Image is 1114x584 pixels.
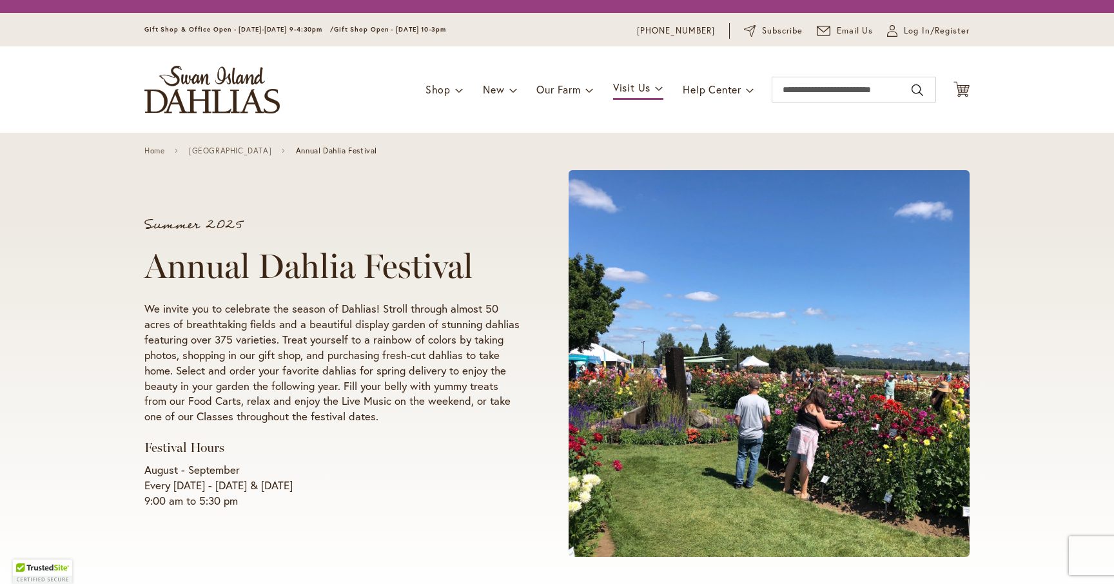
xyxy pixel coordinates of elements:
[144,440,520,456] h3: Festival Hours
[904,24,970,37] span: Log In/Register
[637,24,715,37] a: [PHONE_NUMBER]
[144,301,520,425] p: We invite you to celebrate the season of Dahlias! Stroll through almost 50 acres of breathtaking ...
[887,24,970,37] a: Log In/Register
[144,25,334,34] span: Gift Shop & Office Open - [DATE]-[DATE] 9-4:30pm /
[189,146,271,155] a: [GEOGRAPHIC_DATA]
[483,83,504,96] span: New
[144,146,164,155] a: Home
[817,24,874,37] a: Email Us
[144,247,520,286] h1: Annual Dahlia Festival
[912,80,923,101] button: Search
[425,83,451,96] span: Shop
[144,462,520,509] p: August - September Every [DATE] - [DATE] & [DATE] 9:00 am to 5:30 pm
[334,25,446,34] span: Gift Shop Open - [DATE] 10-3pm
[613,81,650,94] span: Visit Us
[296,146,377,155] span: Annual Dahlia Festival
[144,66,280,113] a: store logo
[683,83,741,96] span: Help Center
[744,24,803,37] a: Subscribe
[536,83,580,96] span: Our Farm
[837,24,874,37] span: Email Us
[144,219,520,231] p: Summer 2025
[762,24,803,37] span: Subscribe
